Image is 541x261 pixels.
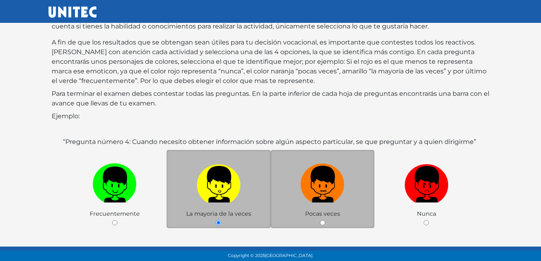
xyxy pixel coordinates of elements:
[186,210,251,217] span: La mayoria de la veces
[417,210,436,217] span: Nunca
[52,89,490,108] p: Para terminar el examen debes contestar todas las preguntas. En la parte inferior de cada hoja de...
[52,111,490,121] p: Ejemplo:
[305,210,340,217] span: Pocas veces
[63,137,476,147] label: “Pregunta número 4: Cuando necesito obtener información sobre algún aspecto particular, se que pr...
[93,160,137,202] img: v1.png
[52,38,490,86] p: A fin de que los resultados que se obtengan sean útiles para tu decisión vocacional, es important...
[265,253,313,258] span: [GEOGRAPHIC_DATA].
[197,160,241,202] img: a1.png
[48,6,97,18] img: UNITEC
[90,210,140,217] span: Frecuentemente
[404,160,448,202] img: r1.png
[300,160,344,202] img: n1.png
